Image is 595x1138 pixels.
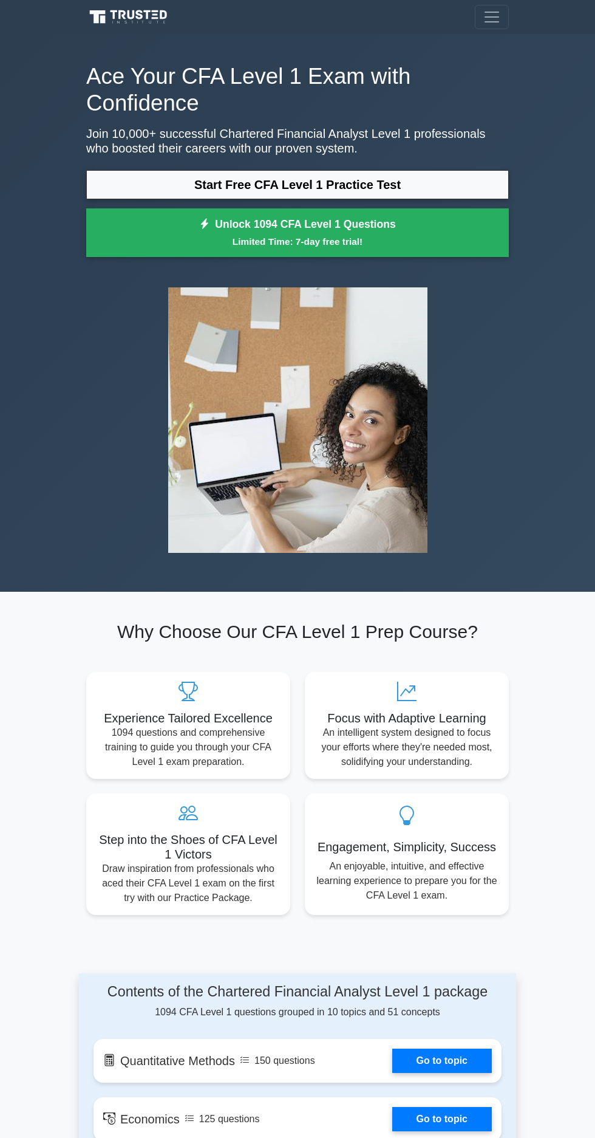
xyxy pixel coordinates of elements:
h4: Contents of the Chartered Financial Analyst Level 1 package [93,983,501,1000]
a: Start Free CFA Level 1 Practice Test [86,170,509,199]
h5: Step into the Shoes of CFA Level 1 Victors [96,832,280,862]
h1: Ace Your CFA Level 1 Exam with Confidence [86,63,509,117]
a: Go to topic [392,1107,492,1131]
h5: Experience Tailored Excellence [96,711,280,725]
button: Toggle navigation [475,5,509,29]
div: 1094 CFA Level 1 questions grouped in 10 topics and 51 concepts [93,983,501,1020]
a: Go to topic [392,1049,492,1073]
p: Join 10,000+ successful Chartered Financial Analyst Level 1 professionals who boosted their caree... [86,126,509,156]
h5: Engagement, Simplicity, Success [314,840,499,854]
p: 1094 questions and comprehensive training to guide you through your CFA Level 1 exam preparation. [96,725,280,769]
p: An enjoyable, intuitive, and effective learning experience to prepare you for the CFA Level 1 exam. [314,859,499,903]
small: Limited Time: 7-day free trial! [101,235,494,249]
a: Unlock 1094 CFA Level 1 QuestionsLimited Time: 7-day free trial! [86,208,509,257]
p: Draw inspiration from professionals who aced their CFA Level 1 exam on the first try with our Pra... [96,862,280,905]
p: An intelligent system designed to focus your efforts where they're needed most, solidifying your ... [314,725,499,769]
h5: Focus with Adaptive Learning [314,711,499,725]
h2: Why Choose Our CFA Level 1 Prep Course? [86,621,509,643]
